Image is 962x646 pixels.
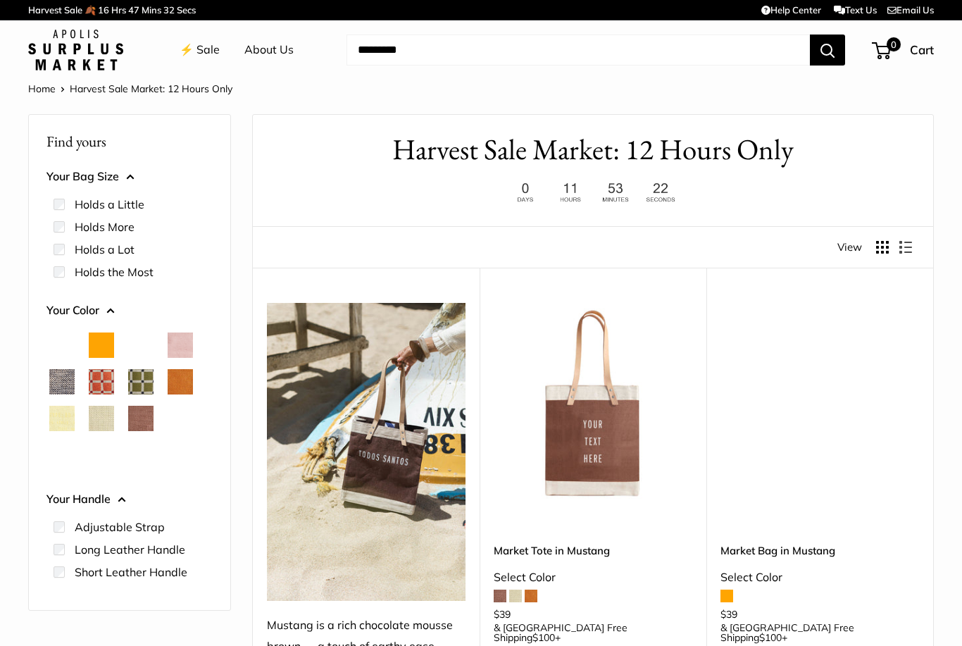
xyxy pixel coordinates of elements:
button: Orange [89,333,114,358]
label: Long Leather Handle [75,541,185,558]
button: Search [810,35,845,66]
nav: Breadcrumb [28,80,232,98]
span: $100 [759,631,782,644]
span: & [GEOGRAPHIC_DATA] Free Shipping + [720,623,919,642]
label: Short Leather Handle [75,564,187,580]
span: 16 [98,4,109,15]
span: Hrs [111,4,126,15]
a: Market Bag in MustangMarket Bag in Mustang [720,303,919,502]
button: Natural [49,333,75,358]
button: Daisy [49,406,75,431]
button: Chenille Window Brick [89,369,114,395]
label: Adjustable Strap [75,518,165,535]
img: 12 hours only. Ends at 8pm [505,179,681,206]
span: 0 [887,37,901,51]
span: View [837,237,862,257]
span: 47 [128,4,139,15]
span: Secs [177,4,196,15]
a: Market Bag in Mustang [720,542,919,559]
label: Holds a Little [75,196,144,213]
button: Court Green [128,333,154,358]
input: Search... [346,35,810,66]
img: Mustang is a rich chocolate mousse brown — a touch of earthy ease, bring along during slow mornin... [267,303,466,601]
a: Market Tote in Mustang [494,542,692,559]
button: Display products as grid [876,241,889,254]
button: Your Handle [46,489,213,510]
div: Select Color [494,567,692,588]
a: Market Tote in MustangMarket Tote in Mustang [494,303,692,502]
label: Holds More [75,218,135,235]
label: Holds the Most [75,263,154,280]
a: Text Us [834,4,877,15]
div: Select Color [720,567,919,588]
a: Home [28,82,56,95]
span: $39 [494,608,511,621]
label: Holds a Lot [75,241,135,258]
span: Harvest Sale Market: 12 Hours Only [70,82,232,95]
button: Cognac [168,369,193,395]
a: ⚡️ Sale [180,39,220,61]
a: 0 Cart [873,39,934,61]
button: Blush [168,333,193,358]
button: Your Bag Size [46,166,213,187]
a: Email Us [887,4,934,15]
span: $39 [720,608,737,621]
button: Display products as list [899,241,912,254]
span: $100 [532,631,555,644]
a: Help Center [761,4,821,15]
p: Find yours [46,128,213,155]
span: 32 [163,4,175,15]
h1: Harvest Sale Market: 12 Hours Only [274,129,912,170]
img: Market Tote in Mustang [494,303,692,502]
button: Your Color [46,300,213,321]
button: White Porcelain [49,442,75,468]
button: Mustang [128,406,154,431]
span: Mins [142,4,161,15]
button: Chenille Window Sage [128,369,154,395]
a: About Us [244,39,294,61]
button: Mint Sorbet [89,406,114,431]
button: Taupe [168,406,193,431]
img: Apolis: Surplus Market [28,30,123,70]
span: & [GEOGRAPHIC_DATA] Free Shipping + [494,623,692,642]
span: Cart [910,42,934,57]
button: Chambray [49,369,75,395]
